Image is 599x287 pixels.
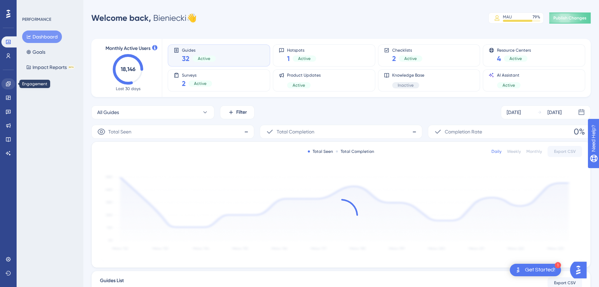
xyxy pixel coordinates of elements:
span: Last 30 days [116,86,140,92]
button: Dashboard [22,31,62,43]
button: Publish Changes [549,12,591,24]
span: Export CSV [554,149,576,154]
div: Open Get Started! checklist, remaining modules: 1 [510,264,561,276]
div: MAU [503,14,512,20]
span: 32 [182,54,190,63]
span: Total Completion [277,128,314,136]
span: Active [298,56,311,61]
span: Need Help? [16,2,43,10]
text: 18,146 [121,66,136,72]
div: Total Seen [308,149,333,154]
div: Total Completion [336,149,374,154]
button: Filter [220,105,255,119]
div: Get Started! [525,266,555,274]
span: Publish Changes [553,15,587,21]
span: AI Assistant [497,72,520,78]
img: launcher-image-alternative-text [514,266,522,274]
span: 4 [497,54,501,63]
span: Export CSV [554,280,576,286]
div: Daily [491,149,501,154]
span: Knowledge Base [392,72,424,78]
button: Impact ReportsBETA [22,61,79,73]
div: [DATE] [547,108,562,116]
span: Surveys [182,72,212,77]
span: 2 [392,54,396,63]
span: Checklists [392,47,422,52]
button: Goals [22,46,49,58]
div: Monthly [526,149,542,154]
span: Active [404,56,417,61]
div: Bieniecki 👋 [91,12,197,24]
span: All Guides [97,108,119,116]
span: Guides [182,47,216,52]
span: Completion Rate [445,128,482,136]
span: Hotspots [287,47,316,52]
button: Export CSV [547,146,582,157]
span: Welcome back, [91,13,151,23]
div: 1 [555,262,561,268]
span: - [412,126,416,137]
div: 79 % [533,14,540,20]
span: 0% [574,126,585,137]
span: Active [503,82,515,88]
iframe: UserGuiding AI Assistant Launcher [570,260,591,280]
span: Resource Centers [497,47,531,52]
span: Active [194,81,206,86]
span: Total Seen [108,128,131,136]
div: BETA [68,66,74,69]
div: Weekly [507,149,521,154]
span: Active [198,56,210,61]
span: 1 [287,54,290,63]
div: [DATE] [507,108,521,116]
div: PERFORMANCE [22,17,51,22]
span: Product Updates [287,72,321,78]
span: Active [509,56,522,61]
button: All Guides [91,105,214,119]
span: Filter [236,108,247,116]
span: - [244,126,248,137]
span: Monthly Active Users [105,44,150,53]
span: 2 [182,79,186,88]
span: Active [293,82,305,88]
span: Inactive [398,82,414,88]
